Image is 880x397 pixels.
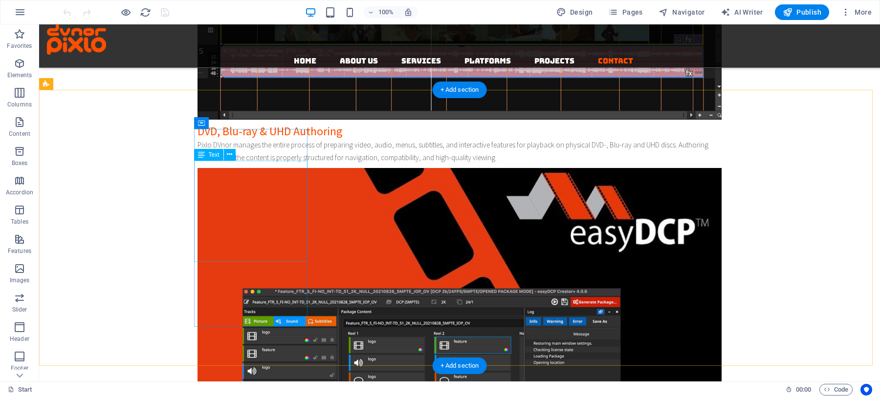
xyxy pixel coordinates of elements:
p: Features [8,247,31,255]
button: reload [139,6,151,18]
span: Text [209,152,220,158]
span: : [803,386,804,393]
h6: 100% [378,6,394,18]
p: Content [9,130,30,138]
p: Columns [7,101,32,108]
div: Design (Ctrl+Alt+Y) [552,4,597,20]
button: Publish [775,4,829,20]
p: Images [10,276,30,284]
i: Reload page [140,7,151,18]
h6: Session time [786,384,812,396]
button: 100% [364,6,398,18]
span: 00 00 [796,384,811,396]
button: AI Writer [717,4,767,20]
span: Design [556,7,593,17]
button: Pages [604,4,646,20]
span: AI Writer [721,7,763,17]
button: Usercentrics [860,384,872,396]
span: More [841,7,872,17]
p: Favorites [7,42,32,50]
button: More [837,4,876,20]
div: + Add section [433,357,487,374]
button: Code [819,384,853,396]
span: Navigator [659,7,705,17]
p: Header [10,335,29,343]
a: Click to cancel selection. Double-click to open Pages [8,384,32,396]
span: Publish [783,7,821,17]
button: Design [552,4,597,20]
p: Accordion [6,188,33,196]
button: Click here to leave preview mode and continue editing [120,6,132,18]
button: Navigator [655,4,709,20]
i: On resize automatically adjust zoom level to fit chosen device. [404,8,413,17]
p: Footer [11,364,28,372]
p: Slider [12,306,27,313]
p: Tables [11,218,28,226]
span: Pages [608,7,642,17]
p: Elements [7,71,32,79]
div: + Add section [433,82,487,98]
p: Boxes [12,159,28,167]
span: Code [824,384,848,396]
